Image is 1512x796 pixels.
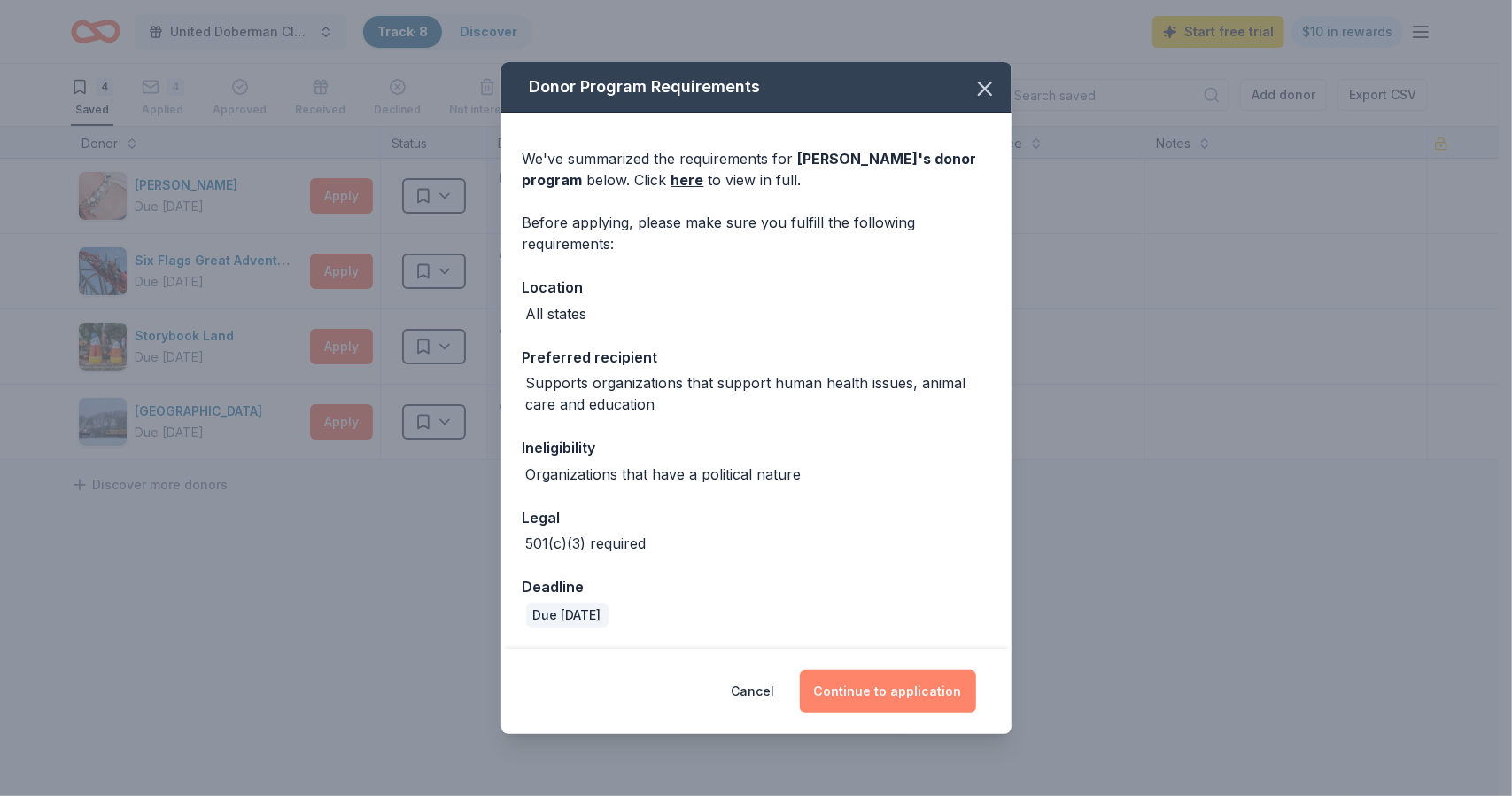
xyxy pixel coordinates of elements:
div: Preferred recipient [523,346,990,369]
div: Legal [523,506,990,529]
div: 501(c)(3) required [526,533,647,554]
div: We've summarized the requirements for below. Click to view in full. [523,148,990,191]
div: Before applying, please make sure you fulfill the following requirements: [523,212,990,254]
div: Supports organizations that support human health issues, animal care and education [526,372,990,415]
div: Location [523,276,990,299]
div: Ineligibility [523,436,990,459]
a: here [671,169,704,191]
button: Continue to application [800,670,976,713]
button: Cancel [732,670,775,713]
div: Donor Program Requirements [501,62,1012,113]
div: Due [DATE] [526,603,609,628]
div: All states [526,303,587,324]
div: Organizations that have a political nature [526,464,802,485]
div: Deadline [523,575,990,598]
